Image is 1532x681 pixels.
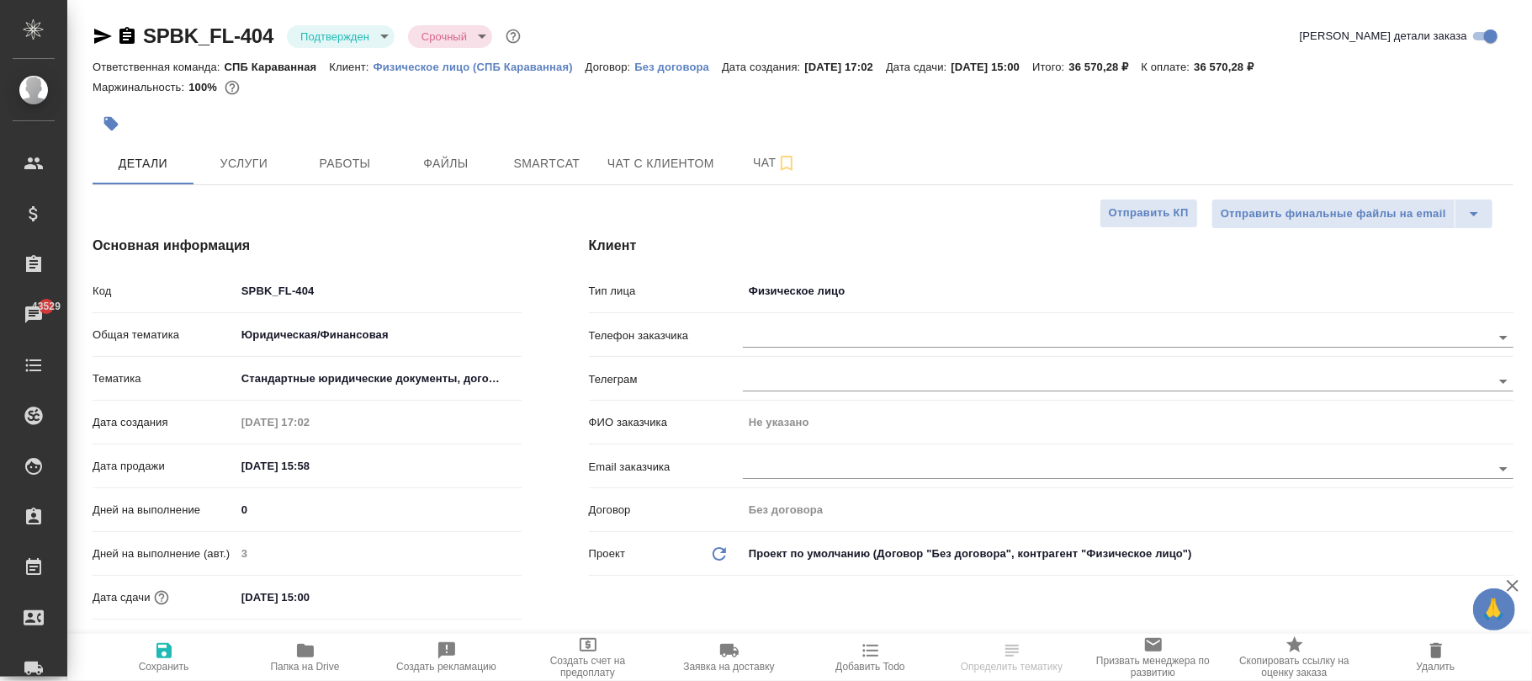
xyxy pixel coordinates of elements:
h4: Основная информация [93,236,522,256]
button: Скопировать ссылку для ЯМессенджера [93,26,113,46]
span: Добавить Todo [835,661,904,673]
p: 36 570,28 ₽ [1069,61,1142,73]
span: Создать рекламацию [396,661,496,673]
button: Open [1492,326,1515,349]
p: Общая тематика [93,327,236,343]
div: Стандартные юридические документы, договоры, уставы [236,364,522,393]
span: Призвать менеджера по развитию [1093,655,1214,678]
p: Дата создания [93,414,236,431]
p: [DATE] 17:02 [805,61,887,73]
p: Телефон заказчика [589,327,743,344]
button: Доп статусы указывают на важность/срочность заказа [502,25,524,47]
button: Подтвержден [295,29,374,44]
button: Сохранить [93,634,235,681]
input: Пустое поле [743,497,1513,522]
span: [PERSON_NAME] детали заказа [1300,28,1467,45]
a: Без договора [634,59,722,73]
p: Дата сдачи [93,589,151,606]
p: 100% [188,81,221,93]
p: СПБ Караванная [225,61,330,73]
span: Файлы [406,153,486,174]
p: ФИО заказчика [589,414,743,431]
svg: Подписаться [777,153,797,173]
input: ✎ Введи что-нибудь [236,497,522,522]
p: Договор: [586,61,635,73]
p: Маржинальность: [93,81,188,93]
span: Учитывать выходные [117,633,227,650]
span: Отправить КП [1109,204,1189,223]
span: Определить тематику [961,661,1063,673]
input: ✎ Введи что-нибудь [236,279,522,303]
input: Пустое поле [236,410,383,434]
button: Создать рекламацию [376,634,517,681]
p: Дней на выполнение [93,502,236,519]
span: Чат с клиентом [607,153,714,174]
p: [DATE] 15:00 [952,61,1033,73]
input: Пустое поле [743,410,1513,434]
a: SPBK_FL-404 [143,24,273,47]
input: ✎ Введи что-нибудь [236,454,383,478]
div: Юридическая/Финансовая [236,321,522,349]
button: Отправить финальные файлы на email [1211,199,1455,229]
button: Добавить Todo [800,634,941,681]
p: Договор [589,502,743,519]
span: Детали [103,153,183,174]
p: 36 570,28 ₽ [1194,61,1266,73]
button: Скопировать ссылку на оценку заказа [1224,634,1365,681]
div: Подтвержден [408,25,492,48]
span: Скопировать ссылку на оценку заказа [1234,655,1355,678]
button: Срочный [416,29,472,44]
span: Чат [734,152,815,173]
span: Услуги [204,153,284,174]
span: Папка на Drive [271,661,340,673]
span: Сохранить [139,661,189,673]
button: Если добавить услуги и заполнить их объемом, то дата рассчитается автоматически [151,587,172,609]
a: 43529 [4,294,63,336]
button: Определить тематику [941,634,1083,681]
button: Создать счет на предоплату [517,634,659,681]
div: Проект по умолчанию (Договор "Без договора", контрагент "Физическое лицо") [743,540,1513,568]
p: Дата создания: [722,61,804,73]
button: Выбери, если сб и вс нужно считать рабочими днями для выполнения заказа. [240,630,262,652]
div: split button [1211,199,1493,229]
span: Отправить финальные файлы на email [1221,205,1446,224]
p: Клиент: [329,61,373,73]
span: Smartcat [506,153,587,174]
p: Итого: [1032,61,1068,73]
button: Призвать менеджера по развитию [1083,634,1224,681]
input: ✎ Введи что-нибудь [236,585,383,609]
p: Проект [589,545,626,562]
p: Дата сдачи: [886,61,951,73]
input: Пустое поле [236,541,522,566]
p: К оплате: [1142,61,1195,73]
span: Заявка на доставку [683,661,774,673]
p: Дней на выполнение (авт.) [93,545,236,562]
p: Тематика [93,370,236,387]
span: Удалить [1417,661,1455,673]
button: Скопировать ссылку [117,26,137,46]
p: Телеграм [589,371,743,388]
p: Email заказчика [589,459,743,476]
button: Удалить [1365,634,1507,681]
div: Физическое лицо [743,277,1513,306]
p: Код [93,283,236,300]
p: Без договора [634,61,722,73]
span: Создать счет на предоплату [527,655,649,678]
p: Дата продажи [93,458,236,475]
button: Папка на Drive [235,634,376,681]
p: Тип лица [589,283,743,300]
h4: Клиент [589,236,1513,256]
span: 🙏 [1480,592,1508,627]
button: Отправить КП [1100,199,1198,228]
button: 🙏 [1473,588,1515,630]
button: Заявка на доставку [659,634,800,681]
button: Добавить тэг [93,105,130,142]
p: Ответственная команда: [93,61,225,73]
button: Open [1492,457,1515,481]
a: Физическое лицо (СПБ Караванная) [374,59,586,73]
button: Open [1492,370,1515,393]
button: 0.00 RUB; [221,77,243,98]
div: Подтвержден [287,25,395,48]
span: Работы [305,153,385,174]
span: 43529 [22,298,71,315]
